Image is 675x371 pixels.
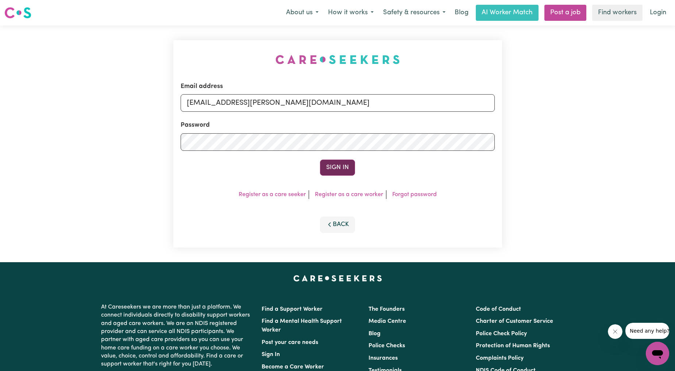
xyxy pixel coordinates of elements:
a: Post a job [544,5,586,21]
input: Email address [181,94,495,112]
a: Media Centre [369,318,406,324]
button: Back [320,217,355,233]
iframe: Close message [608,324,622,339]
a: Complaints Policy [476,355,524,361]
button: About us [281,5,323,20]
button: Sign In [320,160,355,176]
a: Find a Mental Health Support Worker [262,318,342,333]
a: Register as a care seeker [239,192,306,198]
a: Become a Care Worker [262,364,324,370]
label: Email address [181,82,223,91]
a: Insurances [369,355,398,361]
a: The Founders [369,306,405,312]
a: Register as a care worker [315,192,383,198]
a: Protection of Human Rights [476,343,550,349]
a: Police Checks [369,343,405,349]
button: Safety & resources [378,5,450,20]
a: Sign In [262,352,280,357]
a: Careseekers logo [4,4,31,21]
span: Need any help? [4,5,44,11]
a: Forgot password [392,192,437,198]
a: Careseekers home page [293,275,382,281]
a: AI Worker Match [476,5,539,21]
img: Careseekers logo [4,6,31,19]
a: Blog [450,5,473,21]
button: How it works [323,5,378,20]
a: Login [645,5,671,21]
a: Find a Support Worker [262,306,323,312]
a: Code of Conduct [476,306,521,312]
label: Password [181,121,210,130]
a: Police Check Policy [476,331,527,337]
a: Find workers [592,5,643,21]
iframe: Button to launch messaging window [646,342,669,365]
a: Blog [369,331,381,337]
a: Post your care needs [262,340,318,345]
iframe: Message from company [625,323,669,339]
a: Charter of Customer Service [476,318,553,324]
